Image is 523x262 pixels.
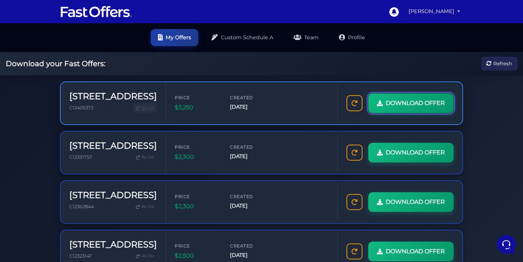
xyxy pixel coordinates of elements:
button: Help [95,195,139,212]
span: C12362844 [69,204,94,209]
a: DOWNLOAD OFFER [368,242,454,261]
span: $2,300 [175,152,218,162]
a: DOWNLOAD OFFER [368,143,454,162]
img: dark [12,41,26,55]
span: $2,500 [175,251,218,261]
span: Price [175,94,218,101]
span: Refresh [493,60,512,68]
span: [DATE] [230,152,273,161]
span: Price [175,144,218,150]
span: Find an Answer [12,90,49,96]
span: C12331757 [69,154,92,160]
span: Re-Do [141,203,154,210]
span: Re-Do [141,154,154,161]
h3: [STREET_ADDRESS] [69,141,157,151]
span: [DATE] [230,251,273,259]
span: DOWNLOAD OFFER [386,197,445,207]
span: Created [230,144,273,150]
span: $2,300 [175,202,218,211]
input: Search for an Article... [16,106,119,113]
span: DOWNLOAD OFFER [386,247,445,256]
span: C12405372 [69,105,93,110]
span: DOWNLOAD OFFER [386,148,445,157]
p: Help [113,205,122,212]
a: Team [286,29,326,46]
a: My Offers [151,29,198,46]
span: Price [175,193,218,200]
a: Custom Schedule A [204,29,280,46]
span: Re-Do [141,253,154,259]
button: Refresh [482,57,517,70]
a: Profile [332,29,372,46]
span: [DATE] [230,202,273,210]
button: Start a Conversation [12,61,134,76]
span: Created [230,242,273,249]
span: [DATE] [230,103,273,111]
h3: [STREET_ADDRESS] [69,91,157,102]
h3: [STREET_ADDRESS] [69,239,157,250]
span: Created [230,193,273,200]
a: Re-Do [133,202,157,211]
span: Price [175,242,218,249]
a: DOWNLOAD OFFER [368,192,454,212]
button: Home [6,195,50,212]
a: Open Help Center [90,90,134,96]
span: Re-Do [141,105,154,111]
p: Messages [62,205,83,212]
span: $3,250 [175,103,218,112]
a: Re-Do [133,153,157,162]
a: See all [117,29,134,35]
span: Start a Conversation [52,65,102,71]
a: Re-Do [133,251,157,261]
h2: Hello Milan 👋 [6,6,122,17]
iframe: Customerly Messenger Launcher [495,234,517,255]
a: Re-Do [133,103,157,113]
p: Home [22,205,34,212]
span: DOWNLOAD OFFER [386,98,445,108]
span: Your Conversations [12,29,59,35]
h3: [STREET_ADDRESS] [69,190,157,201]
span: Created [230,94,273,101]
h2: Download your Fast Offers: [6,59,105,68]
a: DOWNLOAD OFFER [368,93,454,113]
a: [PERSON_NAME] [406,4,463,19]
img: dark [23,41,38,55]
span: C12323147 [69,253,92,259]
button: Messages [50,195,95,212]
